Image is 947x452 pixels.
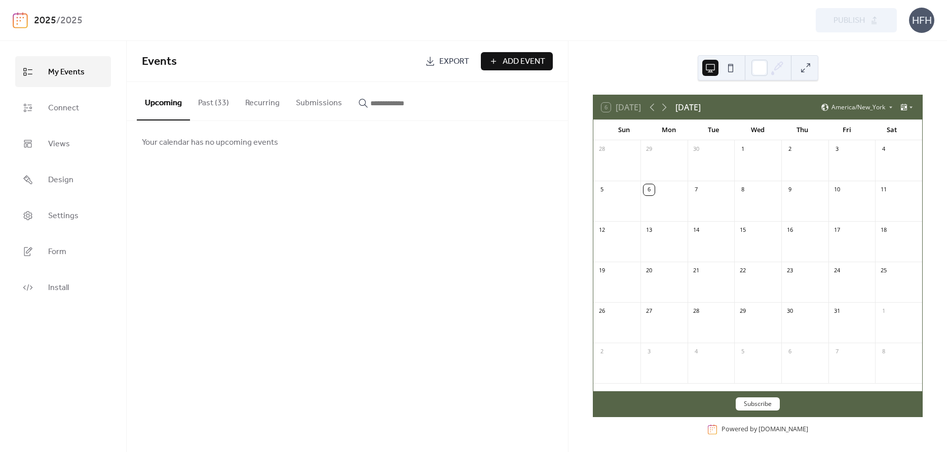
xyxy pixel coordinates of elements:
[48,172,73,188] span: Design
[869,120,914,140] div: Sat
[722,425,808,433] div: Powered by
[878,184,889,195] div: 11
[596,225,608,236] div: 12
[142,137,278,149] span: Your calendar has no upcoming events
[691,184,702,195] div: 7
[596,184,608,195] div: 5
[737,144,748,155] div: 1
[15,236,111,267] a: Form
[737,265,748,276] div: 22
[759,425,808,433] a: [DOMAIN_NAME]
[691,120,736,140] div: Tue
[15,200,111,231] a: Settings
[643,306,655,317] div: 27
[825,120,869,140] div: Fri
[601,120,646,140] div: Sun
[15,128,111,159] a: Views
[737,225,748,236] div: 15
[691,144,702,155] div: 30
[784,144,796,155] div: 2
[909,8,934,33] div: HFH
[418,52,477,70] a: Export
[48,64,85,80] span: My Events
[831,144,843,155] div: 3
[784,265,796,276] div: 23
[831,225,843,236] div: 17
[691,265,702,276] div: 21
[878,144,889,155] div: 4
[691,346,702,357] div: 4
[737,306,748,317] div: 29
[48,136,70,152] span: Views
[596,346,608,357] div: 2
[784,225,796,236] div: 16
[15,272,111,303] a: Install
[878,306,889,317] div: 1
[691,225,702,236] div: 14
[831,346,843,357] div: 7
[15,164,111,195] a: Design
[288,82,350,119] button: Submissions
[439,56,469,68] span: Export
[831,306,843,317] div: 31
[736,120,780,140] div: Wed
[48,100,79,116] span: Connect
[48,280,69,296] span: Install
[60,11,83,30] b: 2025
[596,144,608,155] div: 28
[643,265,655,276] div: 20
[737,346,748,357] div: 5
[737,184,748,195] div: 8
[878,346,889,357] div: 8
[56,11,60,30] b: /
[784,184,796,195] div: 9
[15,92,111,123] a: Connect
[13,12,28,28] img: logo
[878,265,889,276] div: 25
[784,306,796,317] div: 30
[831,184,843,195] div: 10
[15,56,111,87] a: My Events
[878,225,889,236] div: 18
[643,144,655,155] div: 29
[503,56,545,68] span: Add Event
[780,120,825,140] div: Thu
[48,208,79,224] span: Settings
[643,184,655,195] div: 6
[643,346,655,357] div: 3
[596,306,608,317] div: 26
[481,52,553,70] button: Add Event
[646,120,691,140] div: Mon
[137,82,190,120] button: Upcoming
[784,346,796,357] div: 6
[736,397,780,410] button: Subscribe
[48,244,66,260] span: Form
[142,51,177,73] span: Events
[691,306,702,317] div: 28
[643,225,655,236] div: 13
[831,265,843,276] div: 24
[831,104,885,110] span: America/New_York
[596,265,608,276] div: 19
[190,82,237,119] button: Past (33)
[237,82,288,119] button: Recurring
[675,101,701,113] div: [DATE]
[34,11,56,30] a: 2025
